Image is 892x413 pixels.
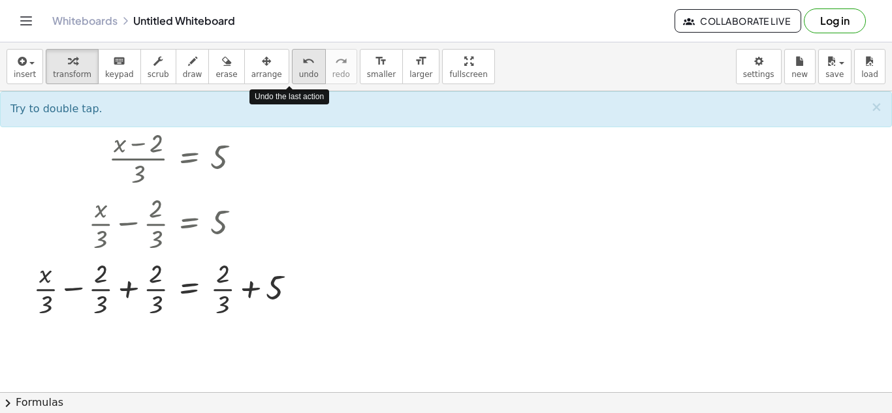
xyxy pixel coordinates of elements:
button: draw [176,49,210,84]
i: format_size [415,54,427,69]
span: Collaborate Live [686,15,790,27]
button: settings [736,49,782,84]
span: keypad [105,70,134,79]
button: load [854,49,885,84]
span: new [791,70,808,79]
button: undoundo [292,49,326,84]
button: erase [208,49,244,84]
span: transform [53,70,91,79]
div: Undo the last action [249,89,329,104]
span: Try to double tap. [10,102,103,115]
button: arrange [244,49,289,84]
span: load [861,70,878,79]
span: settings [743,70,774,79]
span: undo [299,70,319,79]
button: insert [7,49,43,84]
button: scrub [140,49,176,84]
i: format_size [375,54,387,69]
span: erase [215,70,237,79]
span: fullscreen [449,70,487,79]
span: draw [183,70,202,79]
button: transform [46,49,99,84]
button: Collaborate Live [675,9,801,33]
button: format_sizelarger [402,49,439,84]
button: redoredo [325,49,357,84]
button: Log in [804,8,866,33]
button: fullscreen [442,49,494,84]
a: Whiteboards [52,14,118,27]
button: keyboardkeypad [98,49,141,84]
span: smaller [367,70,396,79]
button: new [784,49,816,84]
button: × [870,100,882,114]
i: keyboard [113,54,125,69]
span: redo [332,70,350,79]
i: redo [335,54,347,69]
span: larger [409,70,432,79]
span: × [870,99,882,115]
button: Toggle navigation [16,10,37,31]
span: insert [14,70,36,79]
i: undo [302,54,315,69]
button: format_sizesmaller [360,49,403,84]
span: save [825,70,844,79]
button: save [818,49,852,84]
span: scrub [148,70,169,79]
span: arrange [251,70,282,79]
